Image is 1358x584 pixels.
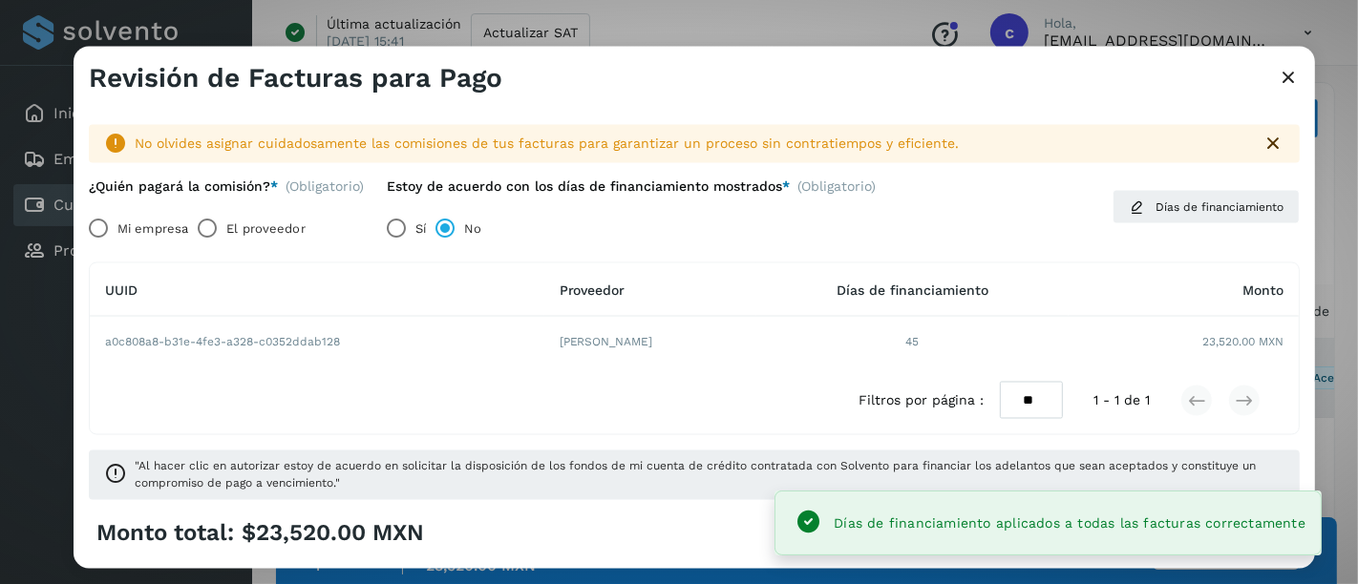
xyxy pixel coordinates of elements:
span: Días de financiamiento [837,282,988,297]
label: No [464,209,481,247]
span: (Obligatorio) [797,177,876,201]
button: Días de financiamiento [1113,190,1300,224]
span: Filtros por página : [859,390,985,410]
label: Mi empresa [117,209,188,247]
span: Monto [1242,282,1284,297]
span: $23,520.00 MXN [242,520,424,548]
label: El proveedor [226,209,305,247]
td: a0c808a8-b31e-4fe3-a328-c0352ddab128 [90,317,544,366]
span: Días de financiamiento aplicados a todas las facturas correctamente [834,515,1305,531]
span: "Al hacer clic en autorizar estoy de acuerdo en solicitar la disposición de los fondos de mi cuen... [135,457,1284,491]
label: Sí [415,209,426,247]
span: Monto total: [96,520,234,548]
span: UUID [105,282,138,297]
span: Proveedor [560,282,626,297]
span: (Obligatorio) [286,177,364,194]
td: 45 [756,317,1069,366]
label: Estoy de acuerdo con los días de financiamiento mostrados [387,177,790,194]
span: Días de financiamiento [1156,198,1284,216]
div: No olvides asignar cuidadosamente las comisiones de tus facturas para garantizar un proceso sin c... [135,134,1246,154]
label: ¿Quién pagará la comisión? [89,177,278,194]
span: 23,520.00 MXN [1202,333,1284,350]
td: [PERSON_NAME] [544,317,756,366]
span: 1 - 1 de 1 [1093,390,1150,410]
h3: Revisión de Facturas para Pago [89,62,502,94]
